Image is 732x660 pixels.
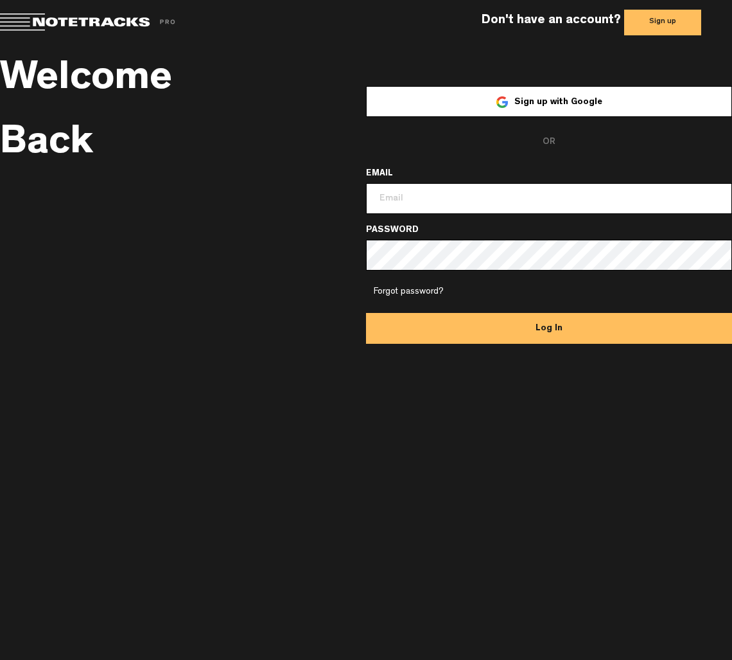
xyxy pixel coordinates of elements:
label: PASSWORD [366,224,419,236]
input: Email [366,183,732,214]
button: Sign up [624,10,701,35]
button: Log In [366,313,732,344]
span: OR [366,127,732,157]
label: EMAIL [366,167,393,180]
a: Forgot password? [374,285,724,298]
label: Don't have an account? [482,12,621,30]
span: Sign up with Google [514,98,602,107]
